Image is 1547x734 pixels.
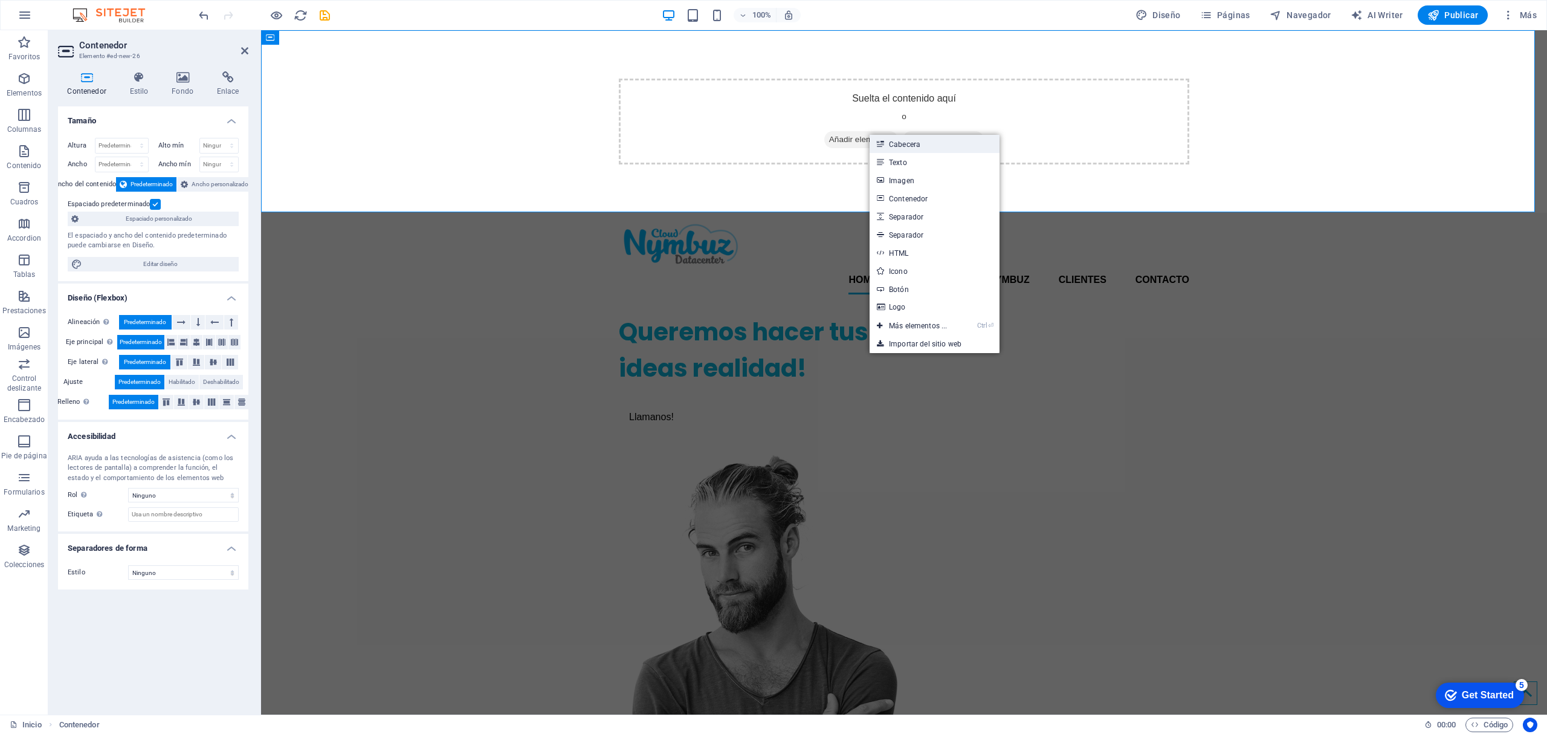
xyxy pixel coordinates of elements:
[870,135,1000,153] a: Cabecera
[870,244,1000,262] a: HTML
[119,315,172,330] button: Predeterminado
[68,507,128,522] label: Etiqueta
[197,8,211,22] i: Deshacer: Añadir elemento (Ctrl+Z)
[68,568,85,576] span: Estilo
[169,375,195,389] span: Habilitado
[79,51,224,62] h3: Elemento #ed-new-26
[68,315,119,330] label: Alineación
[734,8,777,22] button: 100%
[358,48,928,134] div: Suelta el contenido aquí
[2,306,45,316] p: Prestaciones
[165,375,199,389] button: Habilitado
[870,171,1000,189] a: Imagen
[68,161,95,167] label: Ancho
[124,315,166,330] span: Predeterminado
[7,125,42,134] p: Columnas
[642,101,723,118] span: Pegar portapapeles
[69,8,160,22] img: Editor Logo
[120,335,162,349] span: Predeterminado
[59,718,100,732] span: Haz clic para seleccionar y doble clic para editar
[124,355,166,369] span: Predeterminado
[318,8,332,22] i: Guardar (Ctrl+S)
[1427,9,1479,21] span: Publicar
[59,718,100,732] nav: breadcrumb
[870,226,1000,244] a: Separador
[36,13,88,24] div: Get Started
[158,142,199,149] label: Alto mín
[1,451,47,461] p: Pie de página
[89,2,102,15] div: 5
[1131,5,1186,25] button: Diseño
[68,197,150,212] label: Espaciado predeterminado
[58,284,248,305] h4: Diseño (Flexbox)
[203,375,239,389] span: Deshabilitado
[1445,720,1447,729] span: :
[1135,9,1181,21] span: Diseño
[1437,718,1456,732] span: 00 00
[196,8,211,22] button: undo
[199,375,243,389] button: Deshabilitado
[1465,718,1513,732] button: Código
[68,453,239,484] div: ARIA ayuda a las tecnologías de asistencia (como los lectores de pantalla) a comprender la funció...
[563,101,637,118] span: Añadir elementos
[86,257,235,271] span: Editar diseño
[117,335,164,349] button: Predeterminado
[7,233,41,243] p: Accordion
[128,507,239,522] input: Usa un nombre descriptivo
[1270,9,1331,21] span: Navegador
[7,88,42,98] p: Elementos
[112,395,155,409] span: Predeterminado
[116,177,176,192] button: Predeterminado
[4,560,44,570] p: Colecciones
[58,106,248,128] h4: Tamaño
[10,6,98,31] div: Get Started 5 items remaining, 0% complete
[58,534,248,556] h4: Separadores de forma
[1200,9,1250,21] span: Páginas
[977,322,987,330] i: Ctrl
[783,10,794,21] i: Al redimensionar, ajustar el nivel de zoom automáticamente para ajustarse al dispositivo elegido.
[115,375,164,389] button: Predeterminado
[13,270,36,279] p: Tablas
[82,212,235,226] span: Espaciado personalizado
[58,422,248,444] h4: Accesibilidad
[109,395,158,409] button: Predeterminado
[8,342,40,352] p: Imágenes
[58,71,120,97] h4: Contenedor
[68,231,239,251] div: El espaciado y ancho del contenido predeterminado puede cambiarse en Diseño.
[158,161,199,167] label: Ancho mín
[4,487,44,497] p: Formularios
[293,8,308,22] button: reload
[870,207,1000,226] a: Separador
[870,280,1000,298] a: Botón
[1502,9,1537,21] span: Más
[1195,5,1255,25] button: Páginas
[68,142,95,149] label: Altura
[870,335,1000,353] a: Importar del sitio web
[870,262,1000,280] a: Icono
[1523,718,1537,732] button: Usercentrics
[192,177,248,192] span: Ancho personalizado
[294,8,308,22] i: Volver a cargar página
[1265,5,1336,25] button: Navegador
[317,8,332,22] button: save
[66,335,117,349] label: Eje principal
[57,395,109,409] label: Relleno
[68,212,239,226] button: Espaciado personalizado
[207,71,248,97] h4: Enlace
[10,718,42,732] a: Haz clic para cancelar la selección y doble clic para abrir páginas
[68,257,239,271] button: Editar diseño
[269,8,283,22] button: Haz clic para salir del modo de previsualización y seguir editando
[1351,9,1403,21] span: AI Writer
[1497,5,1542,25] button: Más
[68,355,119,369] label: Eje lateral
[7,161,41,171] p: Contenido
[870,153,1000,171] a: Texto
[988,322,993,330] i: ⏎
[752,8,771,22] h6: 100%
[870,317,954,335] a: Ctrl⏎Más elementos ...
[870,189,1000,207] a: Contenedor
[1346,5,1408,25] button: AI Writer
[163,71,208,97] h4: Fondo
[68,488,90,502] span: Rol
[119,355,170,369] button: Predeterminado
